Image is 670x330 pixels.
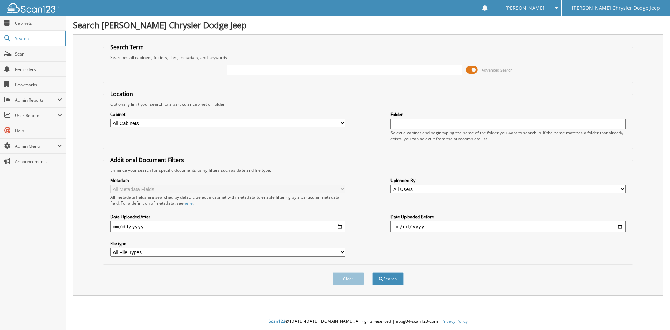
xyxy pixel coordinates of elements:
[15,82,62,88] span: Bookmarks
[15,36,61,42] span: Search
[107,101,630,107] div: Optionally limit your search to a particular cabinet or folder
[333,272,364,285] button: Clear
[269,318,285,324] span: Scan123
[110,221,345,232] input: start
[572,6,660,10] span: [PERSON_NAME] Chrysler Dodge Jeep
[66,313,670,330] div: © [DATE]-[DATE] [DOMAIN_NAME]. All rights reserved | appg04-scan123-com |
[441,318,468,324] a: Privacy Policy
[15,159,62,164] span: Announcements
[107,156,187,164] legend: Additional Document Filters
[107,43,147,51] legend: Search Term
[110,177,345,183] label: Metadata
[110,214,345,220] label: Date Uploaded After
[110,111,345,117] label: Cabinet
[390,221,626,232] input: end
[15,66,62,72] span: Reminders
[184,200,193,206] a: here
[15,112,57,118] span: User Reports
[107,90,136,98] legend: Location
[482,67,513,73] span: Advanced Search
[110,241,345,247] label: File type
[7,3,59,13] img: scan123-logo-white.svg
[15,143,57,149] span: Admin Menu
[372,272,404,285] button: Search
[505,6,544,10] span: [PERSON_NAME]
[15,20,62,26] span: Cabinets
[107,54,630,60] div: Searches all cabinets, folders, files, metadata, and keywords
[15,97,57,103] span: Admin Reports
[15,128,62,134] span: Help
[390,214,626,220] label: Date Uploaded Before
[15,51,62,57] span: Scan
[390,177,626,183] label: Uploaded By
[107,167,630,173] div: Enhance your search for specific documents using filters such as date and file type.
[390,111,626,117] label: Folder
[390,130,626,142] div: Select a cabinet and begin typing the name of the folder you want to search in. If the name match...
[73,19,663,31] h1: Search [PERSON_NAME] Chrysler Dodge Jeep
[110,194,345,206] div: All metadata fields are searched by default. Select a cabinet with metadata to enable filtering b...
